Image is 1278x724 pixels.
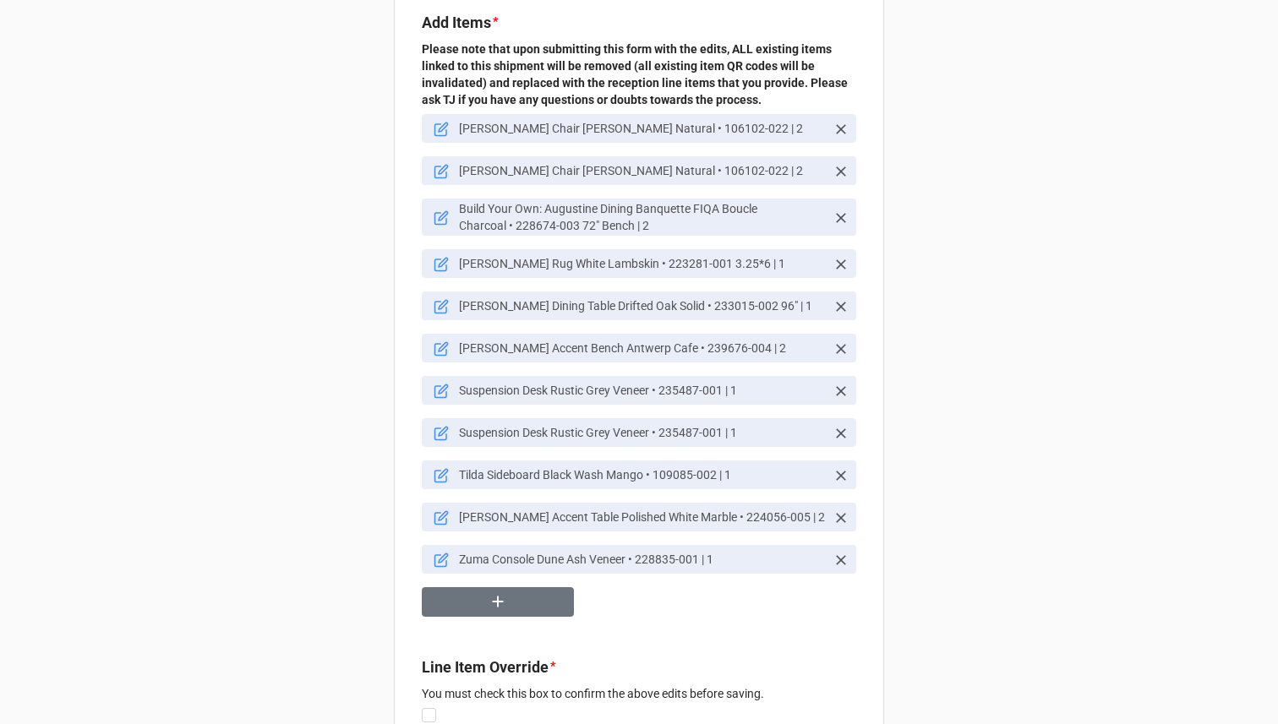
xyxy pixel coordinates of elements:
p: [PERSON_NAME] Accent Table Polished White Marble • 224056-005 | 2 [459,509,826,525]
p: [PERSON_NAME] Chair [PERSON_NAME] Natural • 106102-022 | 2 [459,162,826,179]
strong: Please note that upon submitting this form with the edits, ALL existing items linked to this ship... [422,42,848,106]
p: Suspension Desk Rustic Grey Veneer • 235487-001 | 1 [459,382,826,399]
p: Build Your Own: Augustine Dining Banquette FIQA Boucle Charcoal • 228674-003 72" Bench | 2 [459,200,826,234]
label: Line Item Override [422,656,549,679]
p: Tilda Sideboard Black Wash Mango • 109085-002 | 1 [459,466,826,483]
p: [PERSON_NAME] Rug White Lambskin • 223281-001 3.25*6 | 1 [459,255,826,272]
p: [PERSON_NAME] Dining Table Drifted Oak Solid • 233015-002 96" | 1 [459,297,826,314]
p: Zuma Console Dune Ash Veneer • 228835-001 | 1 [459,551,826,568]
p: You must check this box to confirm the above edits before saving. [422,685,856,702]
p: [PERSON_NAME] Accent Bench Antwerp Cafe • 239676-004 | 2 [459,340,826,357]
p: Suspension Desk Rustic Grey Veneer • 235487-001 | 1 [459,424,826,441]
p: [PERSON_NAME] Chair [PERSON_NAME] Natural • 106102-022 | 2 [459,120,826,137]
label: Add Items [422,11,491,35]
